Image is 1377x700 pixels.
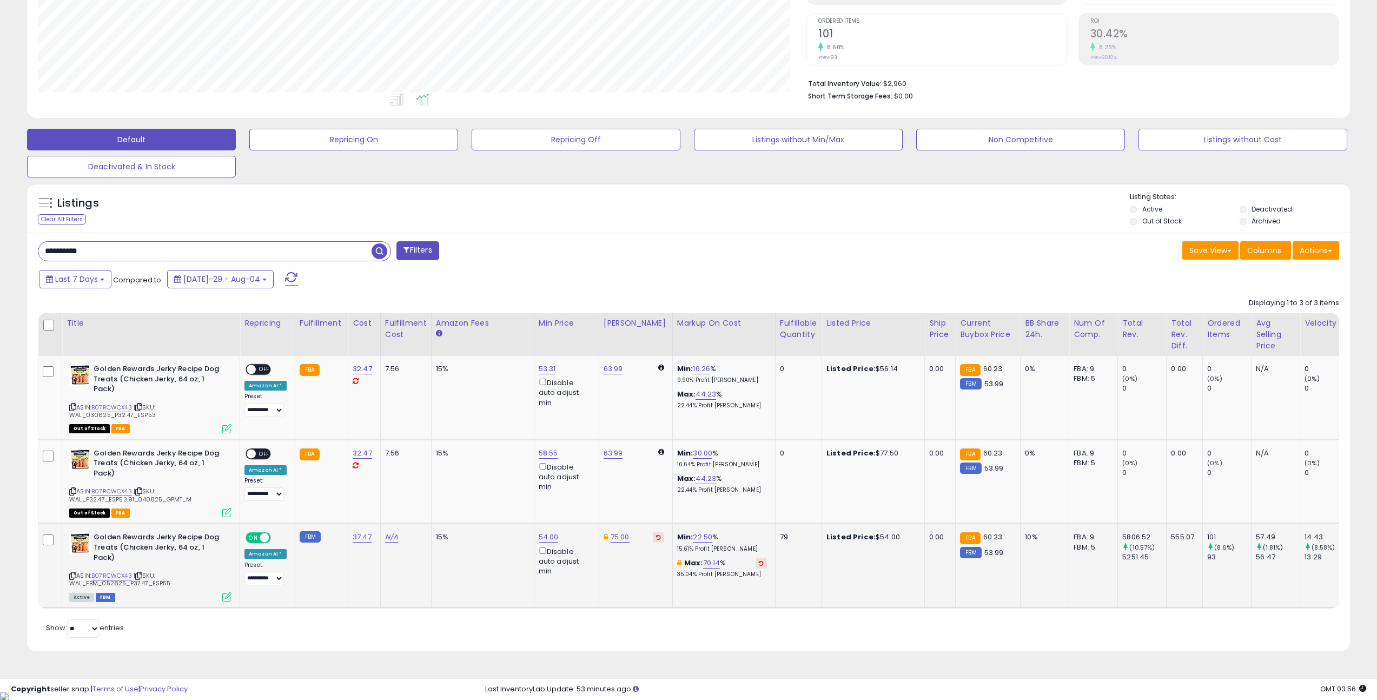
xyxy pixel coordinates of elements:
span: All listings that are currently out of stock and unavailable for purchase on Amazon [69,424,110,433]
div: N/A [1256,364,1292,374]
div: FBM: 5 [1074,374,1109,384]
div: % [677,389,767,410]
div: 15% [436,448,526,458]
div: 93 [1207,552,1251,562]
small: Amazon Fees. [436,329,442,339]
span: All listings currently available for purchase on Amazon [69,593,94,602]
button: Non Competitive [916,129,1125,150]
b: Listed Price: [826,532,876,542]
div: 0.00 [929,532,947,542]
span: 60.23 [983,448,1003,458]
small: 8.26% [1095,43,1117,51]
a: 58.55 [539,448,558,459]
small: (0%) [1207,374,1222,383]
label: Deactivated [1252,204,1292,214]
div: Displaying 1 to 3 of 3 items [1249,298,1339,308]
small: FBA [300,364,320,376]
div: 0.00 [929,448,947,458]
button: [DATE]-29 - Aug-04 [167,270,274,288]
div: Disable auto adjust min [539,377,591,408]
span: ON [247,533,260,543]
img: 51U+sGvgnNL._SL40_.jpg [69,364,91,386]
div: 0 [1305,384,1348,393]
b: Golden Rewards Jerky Recipe Dog Treats (Chicken Jerky, 64 oz, 1 Pack) [94,532,225,565]
small: 8.60% [823,43,845,51]
div: FBA: 9 [1074,364,1109,374]
div: 101 [1207,532,1251,542]
a: Terms of Use [92,684,138,694]
a: 75.00 [611,532,630,543]
span: | SKU: WAL_FBM_052825_P37.47_ESP55 [69,571,171,587]
a: 63.99 [604,364,623,374]
button: Last 7 Days [39,270,111,288]
div: 15% [436,364,526,374]
button: Columns [1240,241,1291,260]
div: seller snap | | [11,684,188,695]
div: 14.43 [1305,532,1348,542]
li: $2,960 [808,76,1331,89]
a: 30.00 [693,448,712,459]
button: Actions [1293,241,1339,260]
div: Title [67,318,235,329]
div: 0 [1207,448,1251,458]
span: 53.99 [984,463,1004,473]
div: Total Rev. Diff. [1171,318,1198,352]
span: OFF [256,449,273,458]
span: OFF [256,365,273,374]
div: ASIN: [69,532,231,600]
a: 70.14 [703,558,720,569]
div: Repricing [244,318,290,329]
small: FBM [960,463,981,474]
span: Last 7 Days [55,274,98,285]
small: (1.81%) [1263,543,1283,552]
div: 0% [1025,448,1061,458]
p: Listing States: [1130,192,1350,202]
div: 56.47 [1256,552,1300,562]
div: 0 [1122,448,1166,458]
div: 555.07 [1171,532,1194,542]
p: 16.64% Profit [PERSON_NAME] [677,461,767,468]
a: 44.23 [696,473,716,484]
div: 0 [1207,384,1251,393]
div: Preset: [244,562,287,586]
div: 7.56 [385,448,423,458]
button: Save View [1182,241,1239,260]
div: $56.14 [826,364,916,374]
div: 0.00 [1171,448,1194,458]
b: Min: [677,532,693,542]
span: Columns [1247,245,1281,256]
span: All listings that are currently out of stock and unavailable for purchase on Amazon [69,509,110,518]
div: Velocity [1305,318,1344,329]
div: FBM: 5 [1074,458,1109,468]
div: Fulfillment Cost [385,318,427,340]
span: [DATE]-29 - Aug-04 [183,274,260,285]
label: Archived [1252,216,1281,226]
label: Active [1142,204,1162,214]
button: Repricing Off [472,129,680,150]
span: Compared to: [113,275,163,285]
a: Privacy Policy [140,684,188,694]
img: 51U+sGvgnNL._SL40_.jpg [69,532,91,554]
div: Listed Price [826,318,920,329]
small: FBM [960,378,981,389]
small: FBM [960,547,981,558]
b: Min: [677,448,693,458]
small: (0%) [1207,459,1222,467]
a: 32.47 [353,448,372,459]
div: % [677,558,767,578]
div: % [677,532,767,552]
p: 22.44% Profit [PERSON_NAME] [677,486,767,494]
div: % [677,448,767,468]
small: FBA [960,532,980,544]
a: B07RCWCX43 [91,403,132,412]
div: Markup on Cost [677,318,771,329]
div: Num of Comp. [1074,318,1113,340]
b: Golden Rewards Jerky Recipe Dog Treats (Chicken Jerky, 64 oz, 1 Pack) [94,448,225,481]
small: FBA [960,364,980,376]
strong: Copyright [11,684,50,694]
img: 51U+sGvgnNL._SL40_.jpg [69,448,91,470]
div: 0 [1122,468,1166,478]
a: 32.47 [353,364,372,374]
div: $77.50 [826,448,916,458]
div: 5806.52 [1122,532,1166,542]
